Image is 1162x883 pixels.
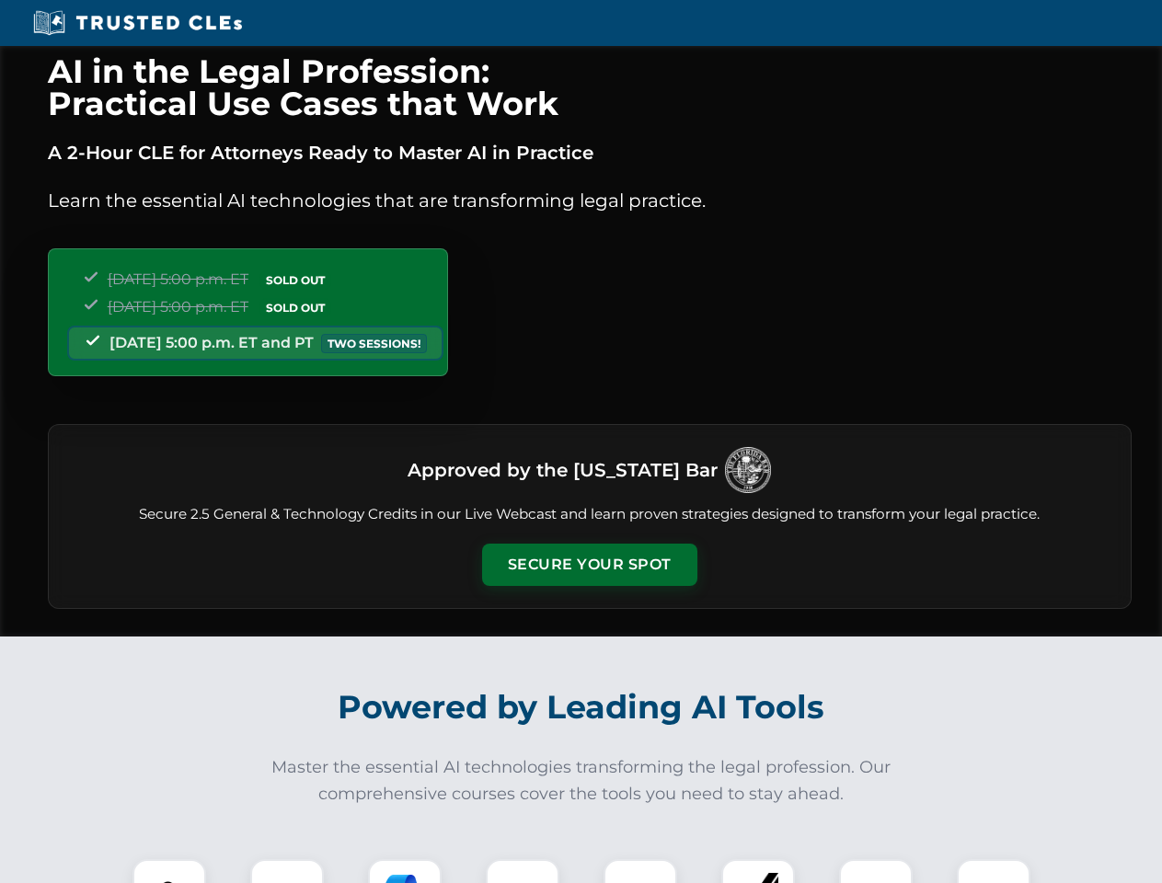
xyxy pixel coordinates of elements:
p: A 2-Hour CLE for Attorneys Ready to Master AI in Practice [48,138,1132,167]
button: Secure Your Spot [482,544,697,586]
img: Logo [725,447,771,493]
h3: Approved by the [US_STATE] Bar [408,453,718,487]
p: Learn the essential AI technologies that are transforming legal practice. [48,186,1132,215]
h1: AI in the Legal Profession: Practical Use Cases that Work [48,55,1132,120]
span: SOLD OUT [259,270,331,290]
span: SOLD OUT [259,298,331,317]
span: [DATE] 5:00 p.m. ET [108,270,248,288]
p: Secure 2.5 General & Technology Credits in our Live Webcast and learn proven strategies designed ... [71,504,1109,525]
h2: Powered by Leading AI Tools [72,675,1091,740]
img: Trusted CLEs [28,9,247,37]
span: [DATE] 5:00 p.m. ET [108,298,248,315]
p: Master the essential AI technologies transforming the legal profession. Our comprehensive courses... [259,754,903,808]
